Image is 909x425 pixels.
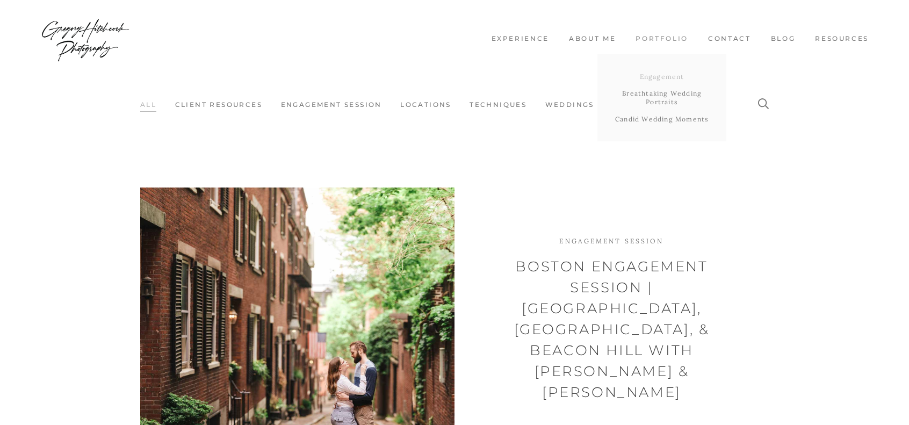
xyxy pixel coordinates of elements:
a: Engagement session [281,98,382,111]
a: Portfolio [629,34,696,44]
a: Candid Wedding Moments [597,111,726,128]
a: Techniques [470,98,526,111]
a: Weddings [545,98,594,111]
h2: Boston Engagement Session | [GEOGRAPHIC_DATA], [GEOGRAPHIC_DATA], & Beacon Hill with [PERSON_NAME... [487,256,737,403]
a: Resources [808,34,876,44]
a: Engagement [597,68,726,85]
li: Engagement session [559,237,663,245]
a: About me [562,34,623,44]
a: All [140,98,156,112]
a: Blog [763,34,803,44]
a: Contact [701,34,759,44]
a: Client Resources [175,98,262,111]
img: Wedding Photographer Boston - Gregory Hitchcock Photography [40,5,131,70]
a: Locations [400,98,451,111]
a: Experience [484,34,556,44]
a: Breathtaking Wedding Portraits [597,85,726,110]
